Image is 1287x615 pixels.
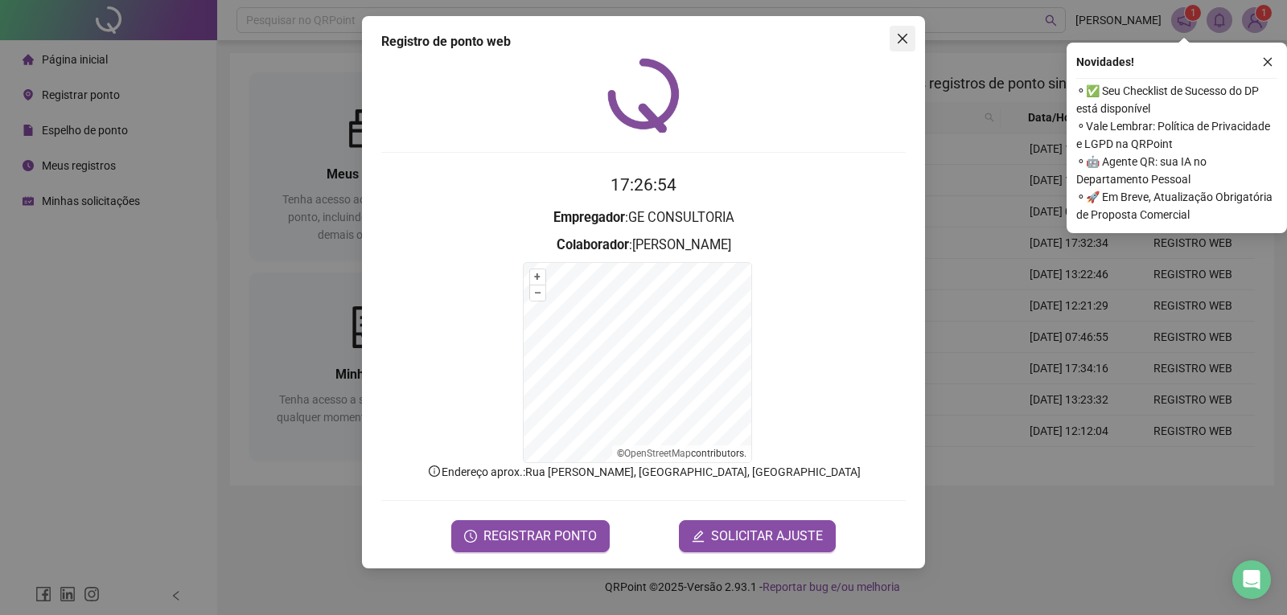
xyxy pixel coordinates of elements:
span: SOLICITAR AJUSTE [711,527,823,546]
h3: : GE CONSULTORIA [381,207,906,228]
strong: Empregador [553,210,625,225]
span: Novidades ! [1076,53,1134,71]
img: QRPoint [607,58,680,133]
span: REGISTRAR PONTO [483,527,597,546]
button: Close [890,26,915,51]
span: ⚬ Vale Lembrar: Política de Privacidade e LGPD na QRPoint [1076,117,1277,153]
span: ⚬ 🚀 Em Breve, Atualização Obrigatória de Proposta Comercial [1076,188,1277,223]
span: clock-circle [464,530,477,543]
button: – [530,285,545,301]
span: ⚬ ✅ Seu Checklist de Sucesso do DP está disponível [1076,82,1277,117]
a: OpenStreetMap [624,448,691,459]
div: Registro de ponto web [381,32,906,51]
p: Endereço aprox. : Rua [PERSON_NAME], [GEOGRAPHIC_DATA], [GEOGRAPHIC_DATA] [381,463,906,481]
button: + [530,269,545,285]
h3: : [PERSON_NAME] [381,235,906,256]
button: REGISTRAR PONTO [451,520,610,552]
span: close [1262,56,1273,68]
span: close [896,32,909,45]
button: editSOLICITAR AJUSTE [679,520,836,552]
time: 17:26:54 [611,175,676,195]
div: Open Intercom Messenger [1232,560,1271,599]
span: info-circle [427,464,442,478]
span: edit [692,530,705,543]
strong: Colaborador [557,237,629,252]
li: © contributors. [617,448,746,459]
span: ⚬ 🤖 Agente QR: sua IA no Departamento Pessoal [1076,153,1277,188]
